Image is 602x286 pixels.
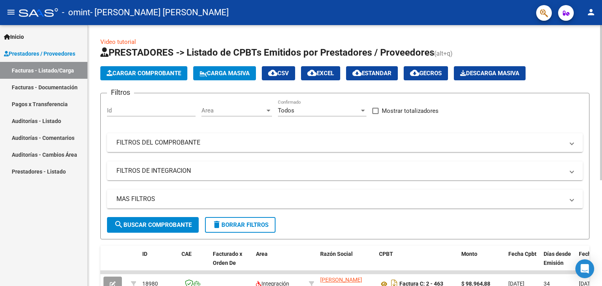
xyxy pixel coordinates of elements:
span: ID [142,251,147,257]
span: (alt+q) [434,50,453,57]
span: Todos [278,107,294,114]
mat-icon: delete [212,220,221,229]
span: Borrar Filtros [212,221,268,228]
span: Días desde Emisión [544,251,571,266]
span: Prestadores / Proveedores [4,49,75,58]
div: Open Intercom Messenger [575,259,594,278]
span: - omint [62,4,90,21]
span: Estandar [352,70,392,77]
mat-expansion-panel-header: FILTROS DEL COMPROBANTE [107,133,583,152]
button: CSV [262,66,295,80]
span: Gecros [410,70,442,77]
button: Borrar Filtros [205,217,276,233]
mat-icon: person [586,7,596,17]
span: Cargar Comprobante [107,70,181,77]
a: Video tutorial [100,38,136,45]
mat-expansion-panel-header: FILTROS DE INTEGRACION [107,161,583,180]
span: Fecha Recibido [579,251,601,266]
datatable-header-cell: Fecha Cpbt [505,246,540,280]
mat-icon: cloud_download [307,68,317,78]
span: Area [256,251,268,257]
span: Buscar Comprobante [114,221,192,228]
datatable-header-cell: Facturado x Orden De [210,246,253,280]
span: Razón Social [320,251,353,257]
mat-icon: cloud_download [352,68,362,78]
span: Monto [461,251,477,257]
datatable-header-cell: Razón Social [317,246,376,280]
button: Gecros [404,66,448,80]
button: Carga Masiva [193,66,256,80]
app-download-masive: Descarga masiva de comprobantes (adjuntos) [454,66,526,80]
mat-panel-title: FILTROS DE INTEGRACION [116,167,564,175]
datatable-header-cell: CPBT [376,246,458,280]
mat-panel-title: FILTROS DEL COMPROBANTE [116,138,564,147]
span: Inicio [4,33,24,41]
mat-expansion-panel-header: MAS FILTROS [107,190,583,208]
span: CAE [181,251,192,257]
button: EXCEL [301,66,340,80]
span: Facturado x Orden De [213,251,242,266]
button: Estandar [346,66,398,80]
button: Descarga Masiva [454,66,526,80]
span: - [PERSON_NAME] [PERSON_NAME] [90,4,229,21]
h3: Filtros [107,87,134,98]
datatable-header-cell: CAE [178,246,210,280]
datatable-header-cell: ID [139,246,178,280]
span: Fecha Cpbt [508,251,537,257]
mat-icon: menu [6,7,16,17]
datatable-header-cell: Area [253,246,306,280]
span: Area [201,107,265,114]
span: Mostrar totalizadores [382,106,439,116]
mat-panel-title: MAS FILTROS [116,195,564,203]
span: CSV [268,70,289,77]
button: Buscar Comprobante [107,217,199,233]
button: Cargar Comprobante [100,66,187,80]
span: Descarga Masiva [460,70,519,77]
datatable-header-cell: Monto [458,246,505,280]
mat-icon: cloud_download [268,68,277,78]
mat-icon: search [114,220,123,229]
span: PRESTADORES -> Listado de CPBTs Emitidos por Prestadores / Proveedores [100,47,434,58]
span: CPBT [379,251,393,257]
span: EXCEL [307,70,334,77]
datatable-header-cell: Días desde Emisión [540,246,576,280]
span: Carga Masiva [199,70,250,77]
mat-icon: cloud_download [410,68,419,78]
